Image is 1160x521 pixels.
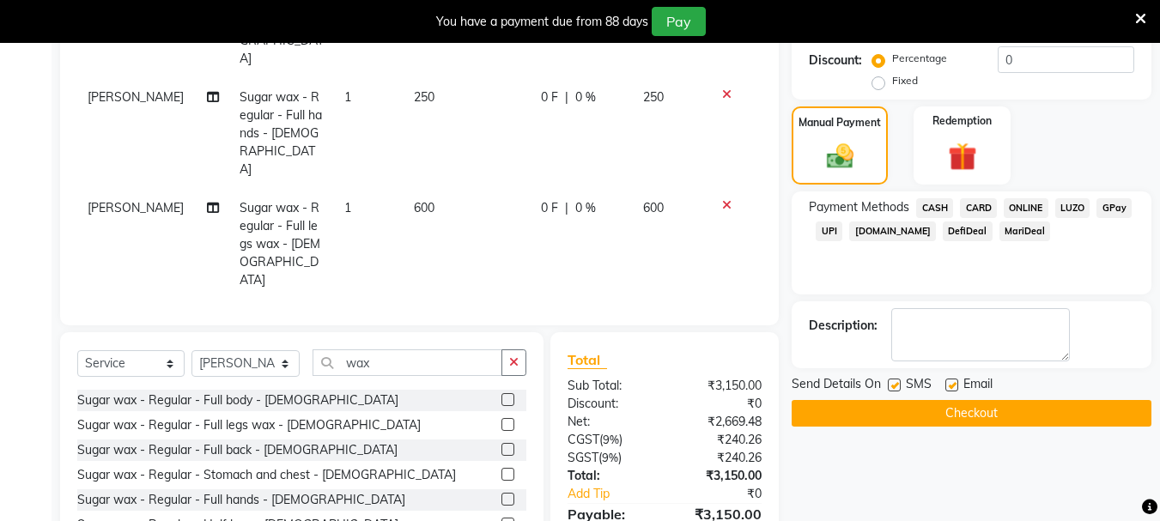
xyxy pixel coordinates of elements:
div: ( ) [555,449,665,467]
span: SMS [906,375,932,397]
span: 9% [602,451,618,464]
div: Sugar wax - Regular - Full legs wax - [DEMOGRAPHIC_DATA] [77,416,421,434]
div: ₹3,150.00 [665,467,774,485]
span: 600 [414,200,434,215]
span: 1 [344,89,351,105]
label: Redemption [932,113,992,129]
label: Percentage [892,51,947,66]
div: Discount: [555,395,665,413]
input: Search or Scan [313,349,502,376]
div: Sugar wax - Regular - Full body - [DEMOGRAPHIC_DATA] [77,391,398,409]
img: _gift.svg [939,139,986,174]
img: _cash.svg [818,141,862,172]
span: 1 [344,200,351,215]
div: Sub Total: [555,377,665,395]
span: 250 [643,89,664,105]
label: Fixed [892,73,918,88]
div: You have a payment due from 88 days [436,13,648,31]
span: [DOMAIN_NAME] [849,221,936,241]
div: Net: [555,413,665,431]
span: 0 F [541,199,558,217]
div: Description: [809,317,878,335]
span: Total [568,351,607,369]
div: Total: [555,467,665,485]
span: [PERSON_NAME] [88,200,184,215]
span: LUZO [1055,198,1090,218]
span: 250 [414,89,434,105]
div: ₹0 [683,485,775,503]
span: Payment Methods [809,198,909,216]
span: Send Details On [792,375,881,397]
div: Discount: [809,51,862,70]
span: CGST [568,432,599,447]
div: Sugar wax - Regular - Full hands - [DEMOGRAPHIC_DATA] [77,491,405,509]
div: ₹0 [665,395,774,413]
span: DefiDeal [943,221,993,241]
div: ₹240.26 [665,449,774,467]
div: Sugar wax - Regular - Full back - [DEMOGRAPHIC_DATA] [77,441,398,459]
span: 0 % [575,88,596,106]
div: ₹240.26 [665,431,774,449]
span: 0 F [541,88,558,106]
span: 9% [603,433,619,446]
button: Checkout [792,400,1151,427]
div: Sugar wax - Regular - Stomach and chest - [DEMOGRAPHIC_DATA] [77,466,456,484]
span: | [565,88,568,106]
span: Sugar wax - Regular - Full hands - [DEMOGRAPHIC_DATA] [240,89,322,177]
span: [PERSON_NAME] [88,89,184,105]
div: ₹2,669.48 [665,413,774,431]
span: GPay [1096,198,1132,218]
span: Email [963,375,993,397]
span: Sugar wax - Regular - Full legs wax - [DEMOGRAPHIC_DATA] [240,200,320,288]
label: Manual Payment [799,115,881,130]
span: 0 % [575,199,596,217]
span: UPI [816,221,842,241]
span: CASH [916,198,953,218]
div: ₹3,150.00 [665,377,774,395]
button: Pay [652,7,706,36]
span: 600 [643,200,664,215]
div: ( ) [555,431,665,449]
a: Add Tip [555,485,683,503]
span: ONLINE [1004,198,1048,218]
span: | [565,199,568,217]
span: SGST [568,450,598,465]
span: CARD [960,198,997,218]
span: MariDeal [999,221,1051,241]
